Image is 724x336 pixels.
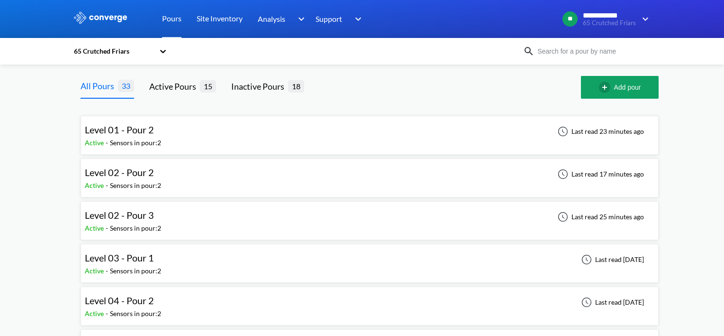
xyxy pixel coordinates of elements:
input: Search for a pour by name [534,46,649,56]
span: Active [85,224,106,232]
span: Active [85,309,106,317]
span: Active [85,139,106,147]
div: Sensors in pour: 2 [110,266,161,276]
a: Level 03 - Pour 1Active-Sensors in pour:2Last read [DATE] [81,255,659,263]
span: Level 03 - Pour 1 [85,252,154,263]
span: - [106,181,110,189]
span: - [106,267,110,275]
img: logo_ewhite.svg [73,11,128,24]
img: add-circle-outline.svg [599,82,614,93]
span: Active [85,181,106,189]
div: Sensors in pour: 2 [110,180,161,191]
div: Last read [DATE] [576,254,647,265]
img: icon-search.svg [523,46,534,57]
span: 33 [118,80,134,92]
a: Level 01 - Pour 2Active-Sensors in pour:2Last read 23 minutes ago [81,127,659,135]
span: Active [85,267,106,275]
div: Sensors in pour: 2 [110,138,161,148]
div: Inactive Pours [231,80,288,93]
div: Last read 25 minutes ago [552,211,647,223]
img: downArrow.svg [349,13,364,25]
a: Level 02 - Pour 3Active-Sensors in pour:2Last read 25 minutes ago [81,212,659,220]
span: 18 [288,80,304,92]
span: Support [316,13,342,25]
span: Analysis [258,13,285,25]
span: Level 04 - Pour 2 [85,295,154,306]
span: 65 Crutched Friars [583,19,636,27]
div: Last read [DATE] [576,297,647,308]
span: Level 02 - Pour 3 [85,209,154,221]
span: Level 02 - Pour 2 [85,167,154,178]
img: downArrow.svg [636,13,651,25]
a: Level 02 - Pour 2Active-Sensors in pour:2Last read 17 minutes ago [81,169,659,177]
span: - [106,309,110,317]
button: Add pour [581,76,659,99]
div: Sensors in pour: 2 [110,223,161,233]
a: Level 04 - Pour 2Active-Sensors in pour:2Last read [DATE] [81,298,659,306]
div: Last read 17 minutes ago [552,168,647,180]
span: - [106,224,110,232]
div: 65 Crutched Friars [73,46,154,56]
div: Active Pours [149,80,200,93]
div: Sensors in pour: 2 [110,308,161,319]
span: - [106,139,110,147]
img: downArrow.svg [292,13,307,25]
div: All Pours [81,79,118,93]
span: Level 01 - Pour 2 [85,124,154,135]
div: Last read 23 minutes ago [552,126,647,137]
span: 15 [200,80,216,92]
